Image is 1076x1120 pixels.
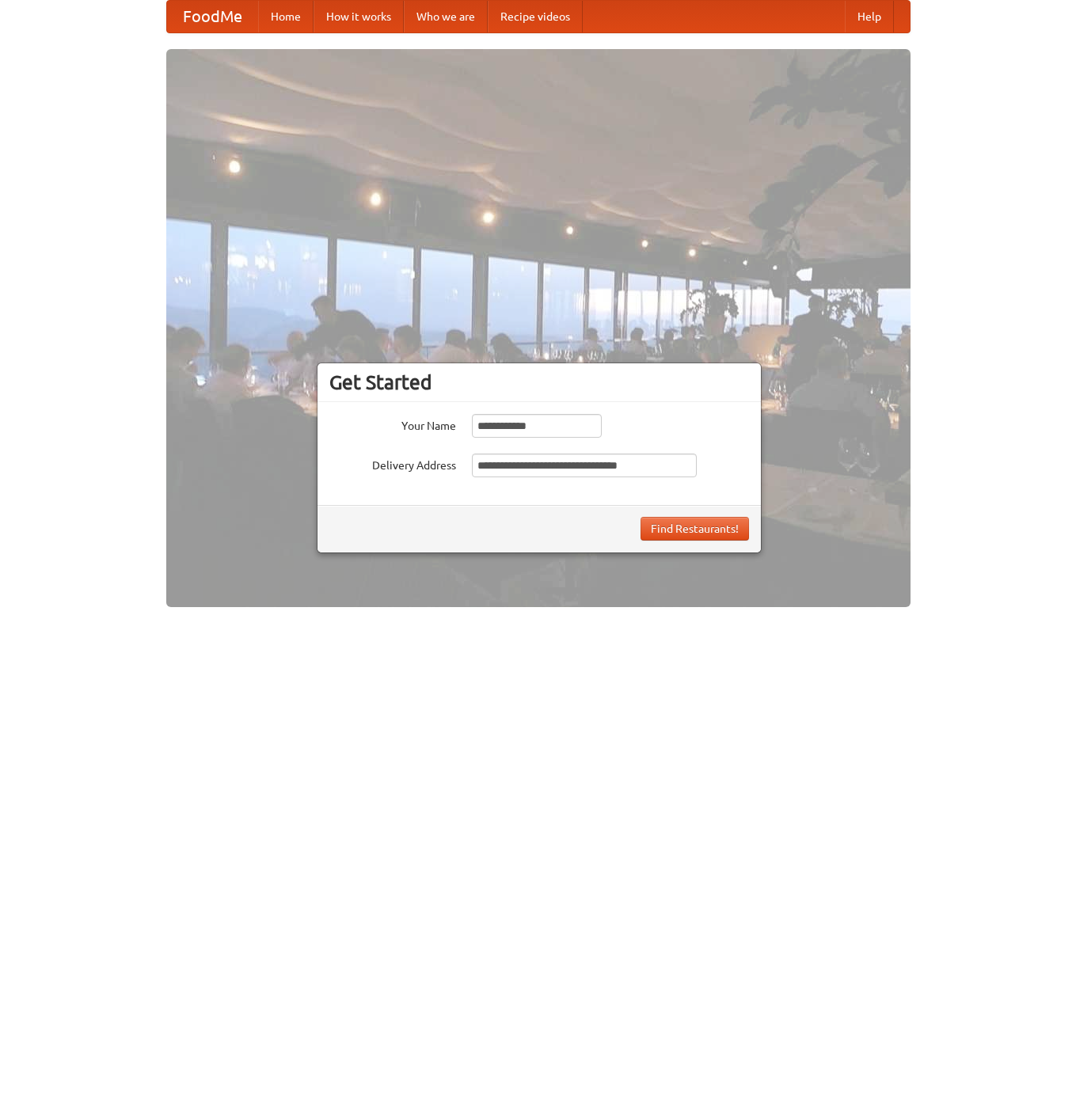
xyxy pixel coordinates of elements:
button: Find Restaurants! [641,517,749,541]
a: Recipe videos [488,1,583,32]
h3: Get Started [329,370,749,394]
a: How it works [314,1,404,32]
label: Your Name [329,414,456,434]
label: Delivery Address [329,454,456,473]
a: Who we are [404,1,488,32]
a: Help [845,1,894,32]
a: Home [258,1,314,32]
a: FoodMe [167,1,258,32]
